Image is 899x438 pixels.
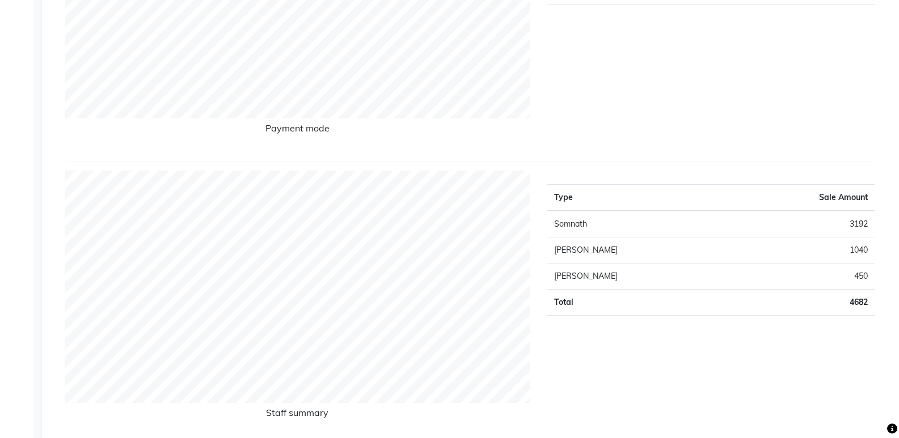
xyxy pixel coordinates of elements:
th: Type [547,185,728,211]
td: 450 [728,263,875,290]
td: Total [547,290,728,316]
td: 1040 [728,237,875,263]
td: 4682 [728,290,875,316]
td: [PERSON_NAME] [547,237,728,263]
td: Somnath [547,211,728,237]
td: [PERSON_NAME] [547,263,728,290]
th: Sale Amount [728,185,875,211]
h6: Payment mode [65,123,530,138]
h6: Staff summary [65,407,530,423]
td: 3192 [728,211,875,237]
